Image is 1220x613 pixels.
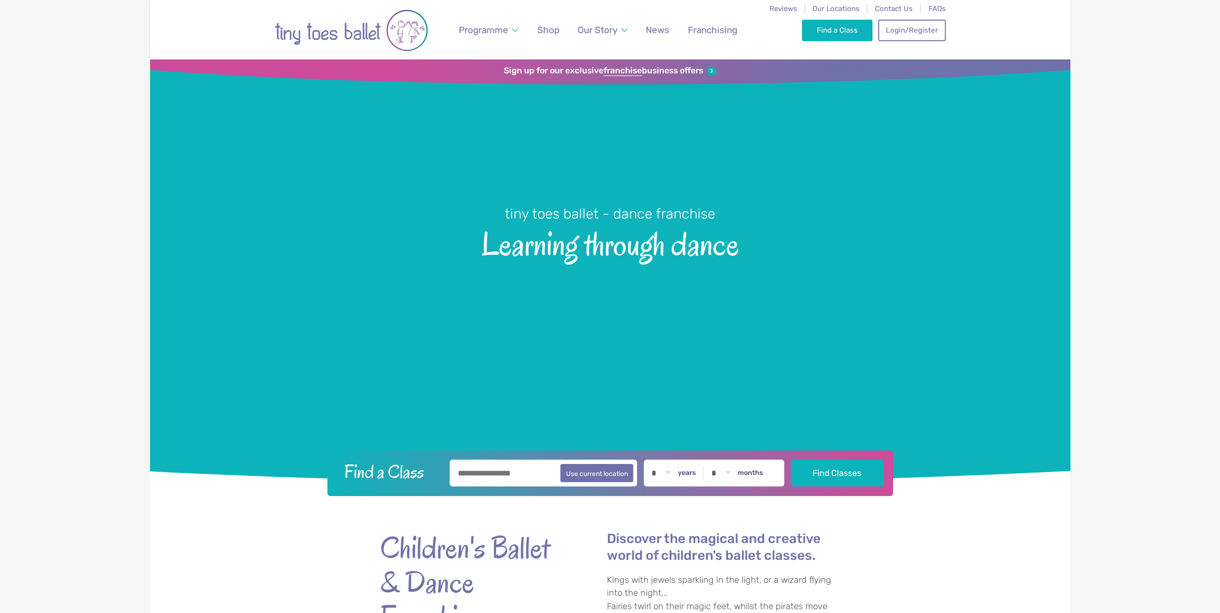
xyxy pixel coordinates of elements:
span: Learning through dance [167,223,1054,262]
label: months [738,469,763,477]
a: Reviews [769,4,797,13]
span: Programme [459,24,508,35]
span: News [646,24,669,35]
h2: Find a Class [337,460,443,484]
a: Our Locations [813,4,860,13]
small: tiny toes ballet - dance franchise [505,206,715,222]
a: FAQs [929,4,946,13]
span: Franchising [688,24,737,35]
a: Login/Register [878,20,945,41]
h2: Discover the magical and creative world of children's ballet classes. [607,531,840,564]
a: Find a Class [802,20,872,41]
button: Use current location [560,464,634,482]
a: News [641,19,674,41]
a: Programme [454,19,523,41]
button: Find Classes [791,460,883,486]
a: Our Story [573,19,632,41]
a: Franchising [683,19,742,41]
span: Shop [537,24,559,35]
a: Shop [533,19,564,41]
span: Our Story [578,24,617,35]
a: Sign up for our exclusivefranchisebusiness offers [504,66,716,76]
a: Contact Us [875,4,913,13]
img: tiny toes ballet [275,6,428,55]
strong: franchise [604,66,642,76]
label: years [678,469,696,477]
